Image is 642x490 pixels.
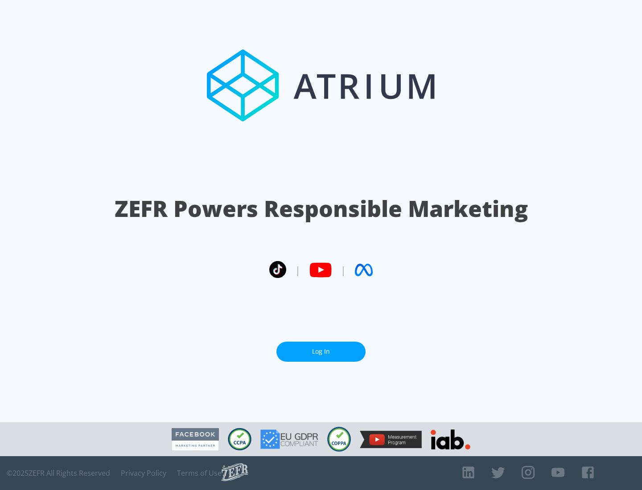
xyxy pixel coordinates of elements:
img: CCPA Compliant [228,428,251,450]
a: Log In [276,342,366,362]
h1: ZEFR Powers Responsible Marketing [115,193,528,224]
span: | [295,263,300,277]
img: Facebook Marketing Partner [172,428,219,451]
span: | [341,263,346,277]
span: © 2025 ZEFR All Rights Reserved [7,469,110,478]
img: COPPA Compliant [327,427,351,452]
img: IAB [431,429,470,449]
a: Terms of Use [177,469,222,478]
img: GDPR Compliant [260,429,318,449]
img: YouTube Measurement Program [360,431,422,448]
a: Privacy Policy [121,469,166,478]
